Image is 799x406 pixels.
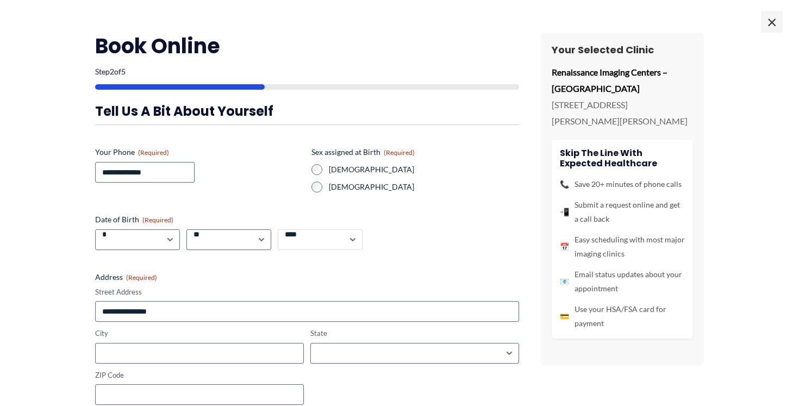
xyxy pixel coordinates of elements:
label: City [95,328,304,339]
legend: Address [95,272,157,283]
span: 💳 [560,309,569,323]
h4: Skip the line with Expected Healthcare [560,148,685,168]
label: Street Address [95,287,519,297]
p: [STREET_ADDRESS][PERSON_NAME][PERSON_NAME] [552,97,693,129]
label: State [310,328,519,339]
label: Your Phone [95,147,303,158]
legend: Date of Birth [95,214,173,225]
label: [DEMOGRAPHIC_DATA] [329,164,519,175]
span: 📅 [560,240,569,254]
label: [DEMOGRAPHIC_DATA] [329,182,519,192]
span: (Required) [384,148,415,157]
span: 📲 [560,205,569,219]
label: ZIP Code [95,370,304,380]
span: (Required) [126,273,157,282]
legend: Sex assigned at Birth [311,147,415,158]
span: 📧 [560,274,569,289]
li: Use your HSA/FSA card for payment [560,302,685,330]
li: Easy scheduling with most major imaging clinics [560,233,685,261]
h2: Book Online [95,33,519,59]
span: (Required) [138,148,169,157]
li: Email status updates about your appointment [560,267,685,296]
span: 📞 [560,177,569,191]
p: Renaissance Imaging Centers – [GEOGRAPHIC_DATA] [552,64,693,96]
p: Step of [95,68,519,76]
span: 5 [121,67,126,76]
span: 2 [110,67,114,76]
h3: Your Selected Clinic [552,43,693,56]
span: × [761,11,783,33]
h3: Tell us a bit about yourself [95,103,519,120]
span: (Required) [142,216,173,224]
li: Save 20+ minutes of phone calls [560,177,685,191]
li: Submit a request online and get a call back [560,198,685,226]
